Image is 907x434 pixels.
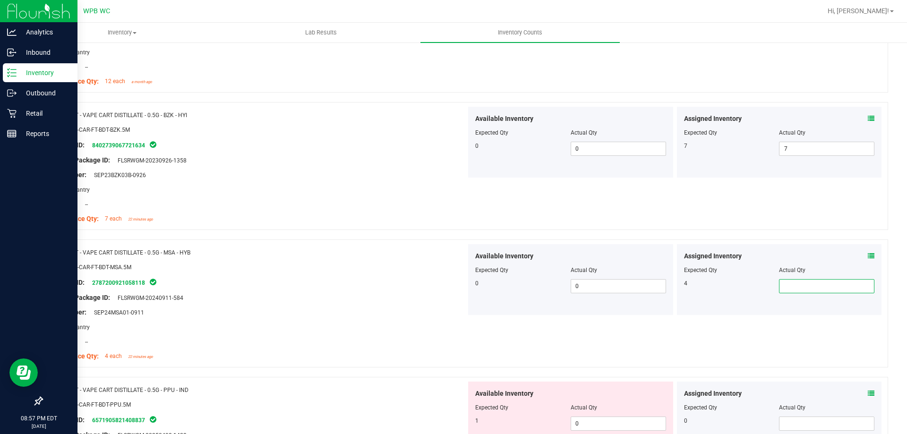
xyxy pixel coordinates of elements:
[128,217,153,221] span: 22 minutes ago
[68,49,90,56] span: Pantry
[684,142,779,150] div: 7
[475,251,533,261] span: Available Inventory
[779,128,874,137] div: Actual Qty
[105,78,125,85] span: 12 each
[9,358,38,387] iframe: Resource center
[4,423,73,430] p: [DATE]
[89,172,146,179] span: SEP23BZK03B-0926
[571,404,597,411] span: Actual Qty
[49,156,110,164] span: Original Package ID:
[828,7,889,15] span: Hi, [PERSON_NAME]!
[571,267,597,273] span: Actual Qty
[72,112,187,119] span: FT - VAPE CART DISTILLATE - 0.5G - BZK - HYI
[92,417,145,424] a: 6571905821408837
[149,140,157,149] span: In Sync
[113,157,187,164] span: FLSRWGM-20230926-1358
[17,26,73,38] p: Analytics
[72,249,190,256] span: FT - VAPE CART DISTILLATE - 0.5G - MSA - HYB
[779,403,874,412] div: Actual Qty
[67,401,131,408] span: BAP-CAR-FT-BDT-PPU.5M
[68,187,90,193] span: Pantry
[684,389,742,399] span: Assigned Inventory
[68,324,90,331] span: Pantry
[17,67,73,78] p: Inventory
[684,266,779,274] div: Expected Qty
[684,279,779,288] div: 4
[475,114,533,124] span: Available Inventory
[485,28,555,37] span: Inventory Counts
[684,417,779,425] div: 0
[67,127,130,133] span: BAP-CAR-FT-BDT-BZK.5M
[684,403,779,412] div: Expected Qty
[17,47,73,58] p: Inbound
[222,23,420,43] a: Lab Results
[67,264,131,271] span: BAP-CAR-FT-BDT-MSA.5M
[80,201,88,208] span: --
[83,7,110,15] span: WPB WC
[7,48,17,57] inline-svg: Inbound
[105,215,122,222] span: 7 each
[684,128,779,137] div: Expected Qty
[475,129,508,136] span: Expected Qty
[7,109,17,118] inline-svg: Retail
[571,142,666,155] input: 0
[292,28,350,37] span: Lab Results
[475,267,508,273] span: Expected Qty
[92,280,145,286] a: 2787200921058118
[113,295,183,301] span: FLSRWGM-20240911-584
[72,387,188,393] span: FT - VAPE CART DISTILLATE - 0.5G - PPU - IND
[80,64,88,70] span: --
[571,280,666,293] input: 0
[475,280,479,287] span: 0
[149,415,157,424] span: In Sync
[475,417,479,424] span: 1
[475,143,479,149] span: 0
[17,128,73,139] p: Reports
[17,87,73,99] p: Outbound
[475,404,508,411] span: Expected Qty
[80,339,88,345] span: --
[684,114,742,124] span: Assigned Inventory
[89,309,144,316] span: SEP24MSA01-0911
[7,88,17,98] inline-svg: Outbound
[7,129,17,138] inline-svg: Reports
[779,142,874,155] input: 7
[23,23,222,43] a: Inventory
[23,28,221,37] span: Inventory
[571,129,597,136] span: Actual Qty
[49,294,110,301] span: Original Package ID:
[149,277,157,287] span: In Sync
[420,23,619,43] a: Inventory Counts
[571,417,666,430] input: 0
[92,142,145,149] a: 8402739067721634
[4,414,73,423] p: 08:57 PM EDT
[779,266,874,274] div: Actual Qty
[684,251,742,261] span: Assigned Inventory
[128,355,153,359] span: 22 minutes ago
[131,80,152,84] span: a month ago
[7,68,17,77] inline-svg: Inventory
[7,27,17,37] inline-svg: Analytics
[17,108,73,119] p: Retail
[105,353,122,359] span: 4 each
[475,389,533,399] span: Available Inventory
